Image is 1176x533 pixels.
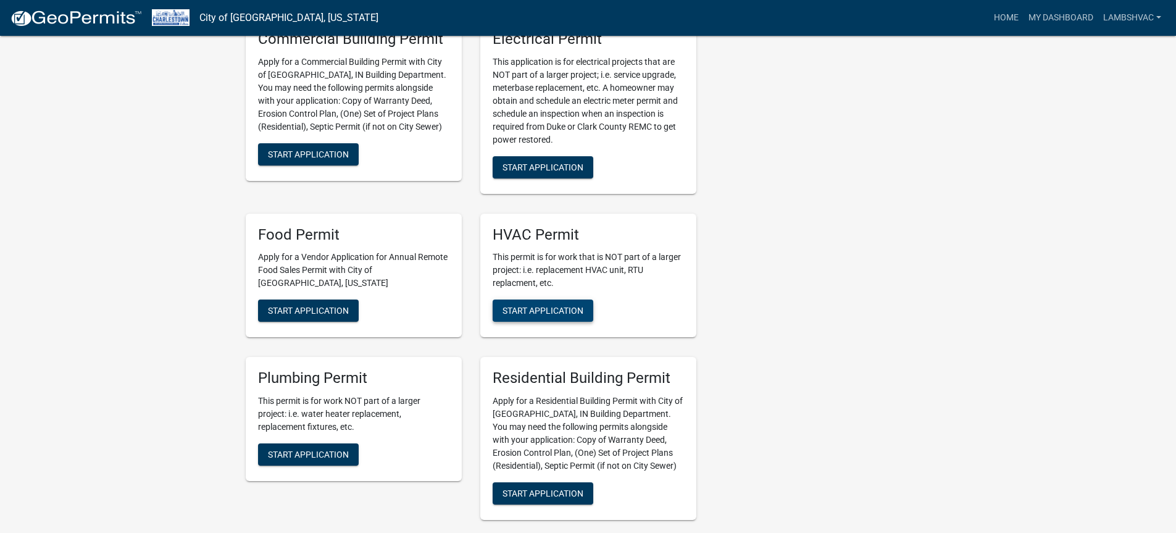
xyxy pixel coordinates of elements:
[258,30,449,48] h5: Commercial Building Permit
[493,251,684,290] p: This permit is for work that is NOT part of a larger project: i.e. replacement HVAC unit, RTU rep...
[152,9,190,26] img: City of Charlestown, Indiana
[258,251,449,290] p: Apply for a Vendor Application for Annual Remote Food Sales Permit with City of [GEOGRAPHIC_DATA]...
[503,306,583,316] span: Start Application
[268,450,349,460] span: Start Application
[493,56,684,146] p: This application is for electrical projects that are NOT part of a larger project; i.e. service u...
[989,6,1024,30] a: Home
[503,162,583,172] span: Start Application
[493,300,593,322] button: Start Application
[258,226,449,244] h5: Food Permit
[258,443,359,466] button: Start Application
[199,7,378,28] a: City of [GEOGRAPHIC_DATA], [US_STATE]
[493,482,593,505] button: Start Application
[493,30,684,48] h5: Electrical Permit
[258,369,449,387] h5: Plumbing Permit
[493,369,684,387] h5: Residential Building Permit
[503,489,583,498] span: Start Application
[1098,6,1166,30] a: Lambshvac
[1024,6,1098,30] a: My Dashboard
[258,56,449,133] p: Apply for a Commercial Building Permit with City of [GEOGRAPHIC_DATA], IN Building Department. Yo...
[493,156,593,178] button: Start Application
[258,143,359,166] button: Start Application
[268,306,349,316] span: Start Application
[493,395,684,472] p: Apply for a Residential Building Permit with City of [GEOGRAPHIC_DATA], IN Building Department. Y...
[493,226,684,244] h5: HVAC Permit
[258,395,449,434] p: This permit is for work NOT part of a larger project: i.e. water heater replacement, replacement ...
[258,300,359,322] button: Start Application
[268,149,349,159] span: Start Application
